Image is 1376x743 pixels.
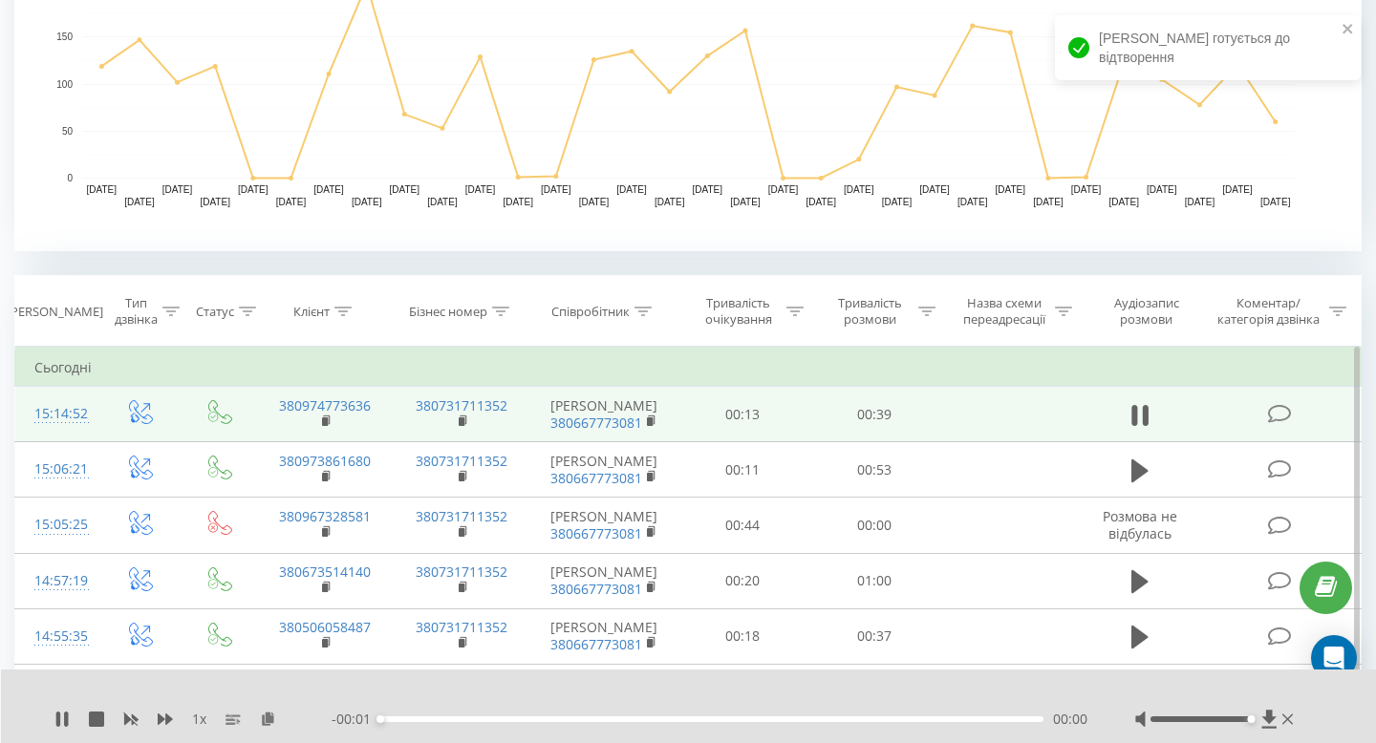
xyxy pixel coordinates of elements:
a: 380667773081 [550,635,642,653]
text: [DATE] [730,197,761,207]
text: [DATE] [313,184,344,195]
td: 00:00 [808,665,940,720]
span: - 00:01 [332,710,380,729]
td: [PERSON_NAME] [530,553,677,608]
a: 380731711352 [416,507,507,525]
td: 00:37 [808,608,940,664]
a: 380967328581 [279,507,371,525]
div: Статус [196,304,234,320]
text: 100 [56,79,73,90]
td: [PERSON_NAME] [530,442,677,498]
text: [DATE] [390,184,420,195]
td: 01:00 [808,553,940,608]
button: close [1342,21,1355,39]
text: [DATE] [200,197,230,207]
text: [DATE] [87,184,118,195]
text: [DATE] [162,184,193,195]
div: Тип дзвінка [115,295,158,328]
a: 380731711352 [416,396,507,414]
td: 00:20 [677,553,809,608]
text: [DATE] [541,184,571,195]
td: 00:11 [677,442,809,498]
td: 00:13 [677,387,809,442]
div: [PERSON_NAME] готується до відтворення [1055,15,1361,80]
span: Розмова не відбулась [1103,507,1177,542]
text: [DATE] [124,197,155,207]
text: [DATE] [1147,184,1177,195]
a: 380667773081 [550,580,642,598]
a: 380731711352 [416,563,507,581]
td: 00:53 [808,442,940,498]
a: 380973861680 [279,452,371,470]
text: [DATE] [768,184,799,195]
a: 380731711352 [416,452,507,470]
text: [DATE] [844,184,874,195]
text: [DATE] [1108,197,1139,207]
td: 00:05 [677,665,809,720]
div: 14:57:19 [34,563,80,600]
td: 00:44 [677,498,809,553]
a: 380673514140 [279,563,371,581]
td: [PERSON_NAME] [530,665,677,720]
div: Співробітник [551,304,630,320]
div: 15:05:25 [34,506,80,543]
text: 150 [56,32,73,43]
div: Accessibility label [376,715,384,723]
text: [DATE] [427,197,458,207]
div: Бізнес номер [409,304,487,320]
text: [DATE] [276,197,307,207]
text: [DATE] [882,197,913,207]
a: 380667773081 [550,469,642,487]
div: 15:14:52 [34,395,80,433]
a: 380506058487 [279,618,371,636]
text: 50 [62,126,74,137]
text: [DATE] [957,197,988,207]
text: [DATE] [238,184,269,195]
text: [DATE] [1260,197,1291,207]
text: [DATE] [352,197,382,207]
text: [DATE] [579,197,610,207]
a: 380731711352 [416,618,507,636]
div: Тривалість розмови [826,295,914,328]
text: [DATE] [1185,197,1215,207]
text: [DATE] [616,184,647,195]
td: Сьогодні [15,349,1362,387]
text: [DATE] [806,197,836,207]
td: [PERSON_NAME] [530,608,677,664]
text: [DATE] [1033,197,1064,207]
td: 00:39 [808,387,940,442]
td: 00:18 [677,608,809,664]
text: [DATE] [996,184,1026,195]
td: [PERSON_NAME] [530,387,677,442]
text: [DATE] [655,197,685,207]
td: 00:00 [808,498,940,553]
div: Тривалість очікування [695,295,783,328]
text: [DATE] [693,184,723,195]
div: Назва схеми переадресації [957,295,1050,328]
div: Open Intercom Messenger [1311,635,1357,681]
text: [DATE] [1222,184,1253,195]
div: Клієнт [293,304,330,320]
text: [DATE] [919,184,950,195]
div: Коментар/категорія дзвінка [1213,295,1324,328]
text: [DATE] [1071,184,1102,195]
a: 380667773081 [550,414,642,432]
div: Аудіозапис розмови [1094,295,1198,328]
text: [DATE] [503,197,533,207]
div: 15:06:21 [34,451,80,488]
text: 0 [67,173,73,183]
span: 00:00 [1053,710,1087,729]
text: [DATE] [465,184,496,195]
span: 1 x [192,710,206,729]
div: 14:55:35 [34,618,80,655]
td: [PERSON_NAME] [530,498,677,553]
div: [PERSON_NAME] [7,304,103,320]
div: Accessibility label [1248,715,1256,723]
a: 380974773636 [279,396,371,414]
a: 380667773081 [550,524,642,542]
